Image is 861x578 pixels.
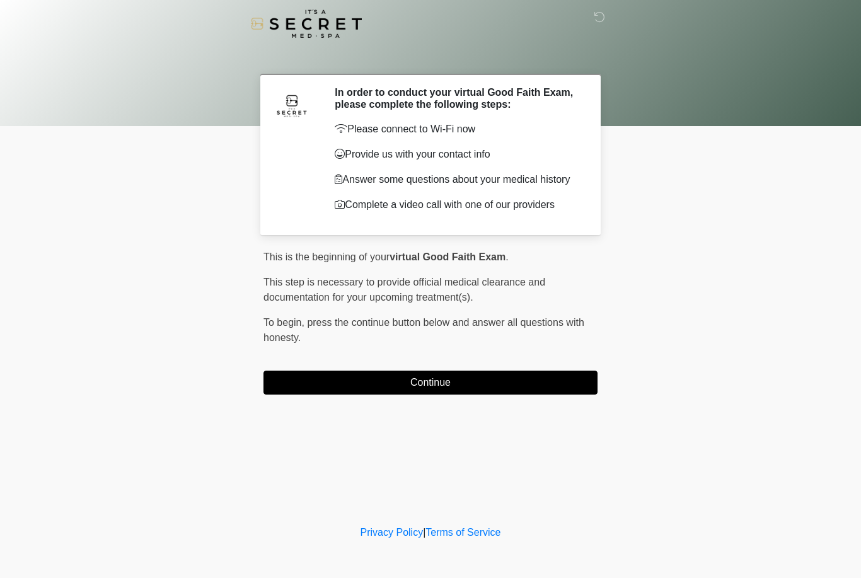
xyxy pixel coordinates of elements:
[423,527,425,538] a: |
[390,251,506,262] strong: virtual Good Faith Exam
[361,527,424,538] a: Privacy Policy
[251,9,362,38] img: It's A Secret Med Spa Logo
[263,277,545,303] span: This step is necessary to provide official medical clearance and documentation for your upcoming ...
[263,251,390,262] span: This is the beginning of your
[335,172,579,187] p: Answer some questions about your medical history
[263,371,598,395] button: Continue
[263,317,307,328] span: To begin,
[263,317,584,343] span: press the continue button below and answer all questions with honesty.
[335,86,579,110] h2: In order to conduct your virtual Good Faith Exam, please complete the following steps:
[335,147,579,162] p: Provide us with your contact info
[335,122,579,137] p: Please connect to Wi-Fi now
[425,527,500,538] a: Terms of Service
[506,251,508,262] span: .
[254,45,607,69] h1: ‎ ‎
[273,86,311,124] img: Agent Avatar
[335,197,579,212] p: Complete a video call with one of our providers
